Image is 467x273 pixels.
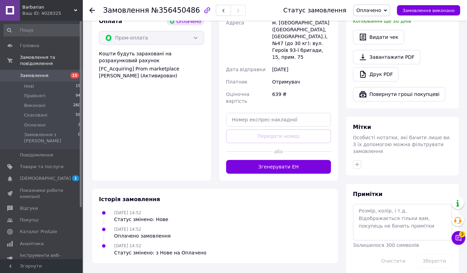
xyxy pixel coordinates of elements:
[226,91,249,104] span: Оціночна вартість
[22,10,82,17] div: Ваш ID: 4028325
[99,50,204,79] div: Кошти будуть зараховані на розрахунковий рахунок
[226,113,331,127] input: Номер експрес-накладної
[20,152,53,158] span: Повідомлення
[353,191,382,197] span: Примітки
[24,83,34,89] span: Нові
[24,112,47,118] span: Скасовані
[20,164,64,170] span: Товари та послуги
[114,249,206,256] div: Статус змінено: з Нове на Оплачено
[271,88,332,107] div: 639 ₴
[72,175,79,181] span: 1
[114,232,170,239] div: Оплачено замовлення
[114,227,141,232] span: [DATE] 14:52
[452,231,465,245] button: Чат з покупцем3
[271,76,332,88] div: Отримувач
[76,93,80,99] span: 94
[114,210,141,215] span: [DATE] 14:52
[273,148,284,155] span: або
[20,73,48,79] span: Замовлення
[24,93,45,99] span: Прийняті
[20,175,71,182] span: [DEMOGRAPHIC_DATA]
[151,6,200,14] span: №356450486
[353,30,404,44] button: Видати чек
[356,8,381,13] span: Оплачено
[24,132,78,144] span: Замовлення з [PERSON_NAME]
[20,54,82,67] span: Замовлення та повідомлення
[167,17,204,25] div: Оплачено
[78,122,80,128] span: 3
[20,229,57,235] span: Каталог ProSale
[353,124,371,130] span: Мітки
[76,112,80,118] span: 59
[283,7,346,14] div: Статус замовлення
[226,79,248,85] span: Платник
[20,217,38,223] span: Покупці
[226,67,266,72] span: Дата відправки
[20,187,64,200] span: Показники роботи компанії
[76,83,80,89] span: 15
[99,18,122,24] span: Оплата
[402,8,455,13] span: Замовлення виконано
[459,229,465,235] span: 3
[226,20,244,25] span: Адреса
[99,65,204,79] div: [FC_Acquiring] Prom marketplace [PERSON_NAME] (Активирован)
[103,6,149,14] span: Замовлення
[73,102,80,109] span: 260
[353,50,420,64] a: Завантажити PDF
[3,24,81,36] input: Пошук
[271,63,332,76] div: [DATE]
[353,87,445,101] button: Повернути гроші покупцеві
[353,67,399,81] a: Друк PDF
[24,102,45,109] span: Виконані
[114,216,168,223] div: Статус змінено: Нове
[353,135,451,154] span: Особисті нотатки, які бачите лише ви. З їх допомогою можна фільтрувати замовлення
[24,122,46,128] span: Оплачені
[226,160,331,174] button: Згенерувати ЕН
[20,205,38,211] span: Відгуки
[271,17,332,63] div: м. [GEOGRAPHIC_DATA] ([GEOGRAPHIC_DATA], [GEOGRAPHIC_DATA].), №47 (до 30 кг): вул. Героїв 93-ї бр...
[397,5,460,15] button: Замовлення виконано
[20,241,44,247] span: Аналітика
[20,252,64,265] span: Інструменти веб-майстра та SEO
[20,43,39,49] span: Головна
[353,242,419,248] span: Залишилося 300 символів
[114,243,141,248] span: [DATE] 14:52
[78,132,80,144] span: 0
[22,4,74,10] span: Barbarian
[70,73,79,78] span: 15
[99,196,160,203] span: Історія замовлення
[89,7,95,14] div: Повернутися назад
